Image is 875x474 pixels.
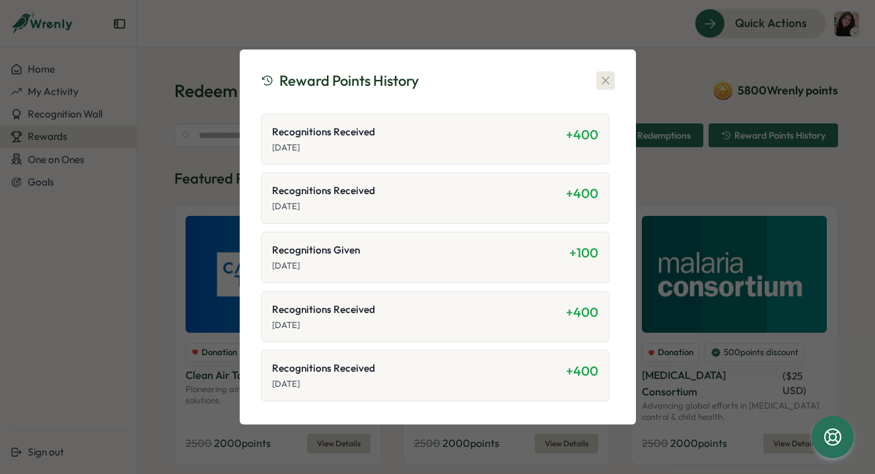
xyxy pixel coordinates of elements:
span: + 100 [569,244,598,261]
p: [DATE] [272,320,566,331]
span: Recognitions Received [272,184,375,198]
div: Reward Points History [261,71,419,91]
span: Recognitions Received [272,125,375,139]
span: + 400 [566,362,598,379]
span: + 400 [566,126,598,143]
p: [DATE] [272,201,566,213]
span: Recognitions Received [272,302,375,317]
span: Recognitions Given [272,243,360,257]
span: + 400 [566,304,598,320]
p: [DATE] [272,378,566,390]
p: [DATE] [272,142,566,154]
p: [DATE] [272,260,569,272]
span: Recognitions Received [272,361,375,376]
span: + 400 [566,185,598,201]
